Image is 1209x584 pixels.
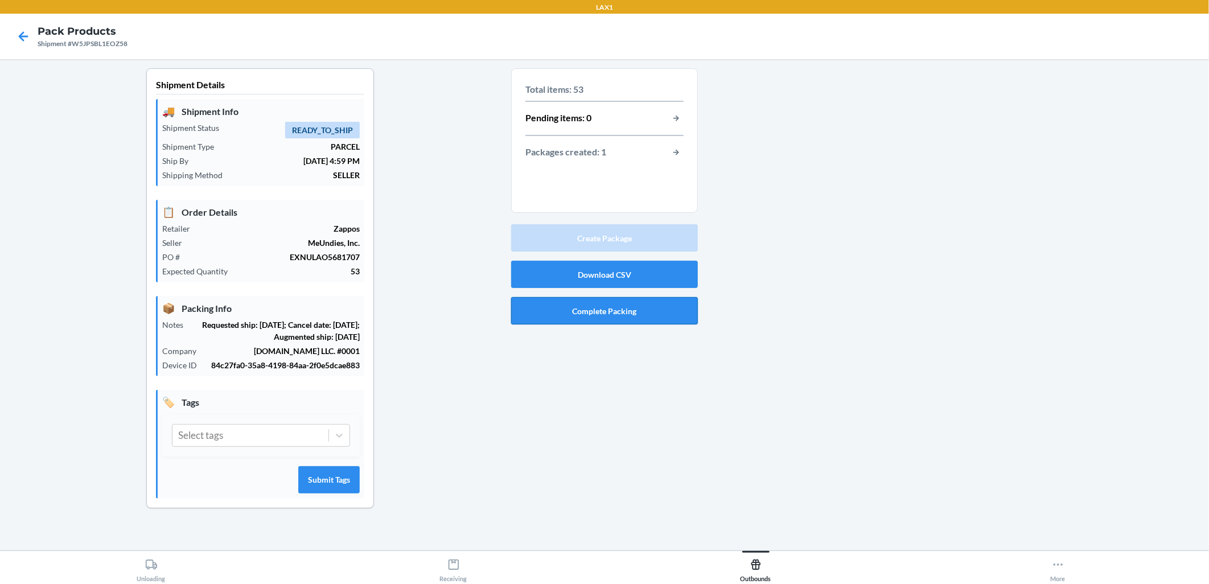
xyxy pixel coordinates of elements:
[223,141,360,153] p: PARCEL
[525,83,684,96] p: Total items: 53
[162,301,175,316] span: 📦
[237,265,360,277] p: 53
[162,141,223,153] p: Shipment Type
[162,265,237,277] p: Expected Quantity
[162,204,175,220] span: 📋
[206,359,360,371] p: 84c27fa0-35a8-4198-84aa-2f0e5dcae883
[192,319,360,343] p: Requested ship: [DATE]; Cancel date: [DATE]; Augmented ship: [DATE]
[162,169,232,181] p: Shipping Method
[907,551,1209,582] button: More
[198,155,360,167] p: [DATE] 4:59 PM
[232,169,360,181] p: SELLER
[302,551,604,582] button: Receiving
[162,104,175,119] span: 🚚
[38,39,128,49] div: Shipment #W5JPSBL1EOZ58
[189,251,360,263] p: EXNULAO5681707
[156,78,364,94] p: Shipment Details
[162,223,199,235] p: Retailer
[162,394,175,410] span: 🏷️
[199,223,360,235] p: Zappos
[511,224,698,252] button: Create Package
[298,466,360,493] button: Submit Tags
[162,345,205,357] p: Company
[511,261,698,288] button: Download CSV
[162,251,189,263] p: PO #
[669,111,684,126] button: button-view-pending-items
[741,554,771,582] div: Outbounds
[38,24,128,39] h4: Pack Products
[162,155,198,167] p: Ship By
[285,122,360,138] span: READY_TO_SHIP
[162,122,228,134] p: Shipment Status
[669,145,684,160] button: button-view-packages-created
[205,345,360,357] p: [DOMAIN_NAME] LLC. #0001
[137,554,166,582] div: Unloading
[525,145,606,160] p: Packages created: 1
[596,2,613,13] p: LAX1
[162,204,360,220] p: Order Details
[162,301,360,316] p: Packing Info
[191,237,360,249] p: MeUndies, Inc.
[511,297,698,324] button: Complete Packing
[440,554,467,582] div: Receiving
[162,394,360,410] p: Tags
[1051,554,1066,582] div: More
[162,104,360,119] p: Shipment Info
[162,319,192,331] p: Notes
[178,428,223,443] div: Select tags
[525,111,591,126] p: Pending items: 0
[162,359,206,371] p: Device ID
[604,551,907,582] button: Outbounds
[162,237,191,249] p: Seller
